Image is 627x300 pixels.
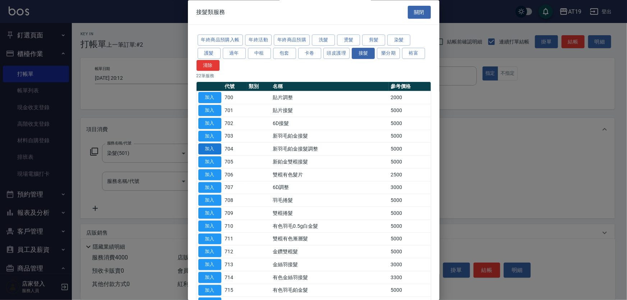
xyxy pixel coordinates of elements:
td: 714 [223,271,247,284]
th: 參考價格 [389,82,430,92]
td: 金絲羽接髮 [271,258,389,271]
td: 雙棍有色髮片 [271,169,389,181]
button: 加入 [198,131,221,142]
td: 5000 [389,284,430,297]
button: 加入 [198,221,221,232]
th: 名稱 [271,82,389,92]
button: 包套 [273,48,296,59]
button: 洗髮 [312,35,335,46]
td: 705 [223,156,247,169]
span: 接髮類服務 [197,9,225,16]
button: 護髮 [198,48,221,59]
td: 雙棍捲髮 [271,207,389,220]
td: 5000 [389,156,430,169]
button: 加入 [198,169,221,180]
td: 5000 [389,143,430,156]
button: 過年 [223,48,246,59]
td: 713 [223,258,247,271]
button: 頭皮護理 [323,48,350,59]
td: 有色羽毛鉑金髮 [271,284,389,297]
td: 702 [223,117,247,130]
td: 3300 [389,271,430,284]
button: 樂分期 [377,48,400,59]
td: 新羽毛鉑金接髮 [271,130,389,143]
td: 有色羽毛0.5g白金髮 [271,220,389,233]
button: 加入 [198,157,221,168]
td: 2500 [389,169,430,181]
th: 代號 [223,82,247,92]
button: 接髮 [352,48,375,59]
td: 707 [223,181,247,194]
button: 加入 [198,272,221,283]
td: 金鑽雙棍髮 [271,245,389,258]
button: 加入 [198,285,221,296]
td: 雙棍有色漸層髮 [271,233,389,246]
button: 加入 [198,195,221,206]
button: 年終商品預購入帳 [198,35,243,46]
td: 5000 [389,207,430,220]
button: 清除 [197,60,220,71]
button: 染髮 [387,35,410,46]
p: 22 筆服務 [197,73,431,79]
button: 加入 [198,259,221,271]
td: 5000 [389,233,430,246]
button: 剪髮 [362,35,385,46]
button: 加入 [198,92,221,103]
button: 加入 [198,182,221,193]
td: 6D調整 [271,181,389,194]
button: 加入 [198,118,221,129]
td: 701 [223,104,247,117]
button: 關閉 [408,6,431,19]
td: 羽毛捲髮 [271,194,389,207]
td: 貼片調整 [271,91,389,104]
td: 5000 [389,130,430,143]
td: 706 [223,169,247,181]
td: 700 [223,91,247,104]
td: 709 [223,207,247,220]
td: 5000 [389,194,430,207]
td: 5000 [389,117,430,130]
button: 裕富 [402,48,425,59]
td: 708 [223,194,247,207]
button: 年終活動 [245,35,272,46]
button: 年終商品預購 [274,35,310,46]
td: 2000 [389,91,430,104]
button: 卡卷 [298,48,321,59]
button: 加入 [198,105,221,116]
button: 燙髮 [337,35,360,46]
button: 加入 [198,234,221,245]
td: 5000 [389,104,430,117]
td: 704 [223,143,247,156]
td: 703 [223,130,247,143]
button: 加入 [198,144,221,155]
td: 新羽毛鉑金接髮調整 [271,143,389,156]
td: 711 [223,233,247,246]
button: 加入 [198,208,221,219]
td: 有色金絲羽接髮 [271,271,389,284]
button: 加入 [198,246,221,258]
td: 5000 [389,245,430,258]
td: 新鉑金雙棍接髮 [271,156,389,169]
button: 中租 [248,48,271,59]
td: 6D接髮 [271,117,389,130]
td: 貼片接髮 [271,104,389,117]
td: 712 [223,245,247,258]
td: 715 [223,284,247,297]
td: 5000 [389,220,430,233]
th: 類別 [247,82,271,92]
td: 3000 [389,181,430,194]
td: 3000 [389,258,430,271]
td: 710 [223,220,247,233]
